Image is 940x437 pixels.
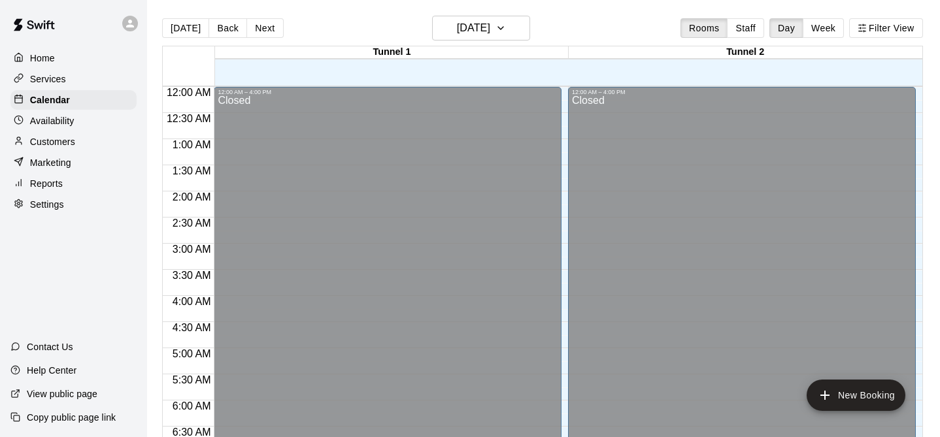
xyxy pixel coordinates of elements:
[169,322,214,333] span: 4:30 AM
[849,18,922,38] button: Filter View
[169,191,214,202] span: 2:00 AM
[169,270,214,281] span: 3:30 AM
[569,46,922,59] div: Tunnel 2
[27,387,97,400] p: View public page
[457,19,490,37] h6: [DATE]
[246,18,283,38] button: Next
[169,400,214,412] span: 6:00 AM
[10,174,137,193] a: Reports
[30,52,55,65] p: Home
[169,139,214,150] span: 1:00 AM
[769,18,803,38] button: Day
[169,218,214,229] span: 2:30 AM
[169,348,214,359] span: 5:00 AM
[169,296,214,307] span: 4:00 AM
[803,18,844,38] button: Week
[27,411,116,424] p: Copy public page link
[169,244,214,255] span: 3:00 AM
[163,113,214,124] span: 12:30 AM
[162,18,209,38] button: [DATE]
[572,89,912,95] div: 12:00 AM – 4:00 PM
[432,16,530,40] button: [DATE]
[10,69,137,89] a: Services
[727,18,764,38] button: Staff
[680,18,728,38] button: Rooms
[30,156,71,169] p: Marketing
[10,90,137,110] a: Calendar
[215,46,569,59] div: Tunnel 1
[10,111,137,131] a: Availability
[169,165,214,176] span: 1:30 AM
[30,135,75,148] p: Customers
[27,364,76,377] p: Help Center
[10,153,137,172] a: Marketing
[30,198,64,211] p: Settings
[10,132,137,152] a: Customers
[30,93,70,106] p: Calendar
[30,114,75,127] p: Availability
[10,195,137,214] a: Settings
[218,89,558,95] div: 12:00 AM – 4:00 PM
[10,48,137,68] a: Home
[30,73,66,86] p: Services
[209,18,247,38] button: Back
[807,380,905,411] button: add
[30,177,63,190] p: Reports
[163,87,214,98] span: 12:00 AM
[27,340,73,353] p: Contact Us
[169,374,214,385] span: 5:30 AM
